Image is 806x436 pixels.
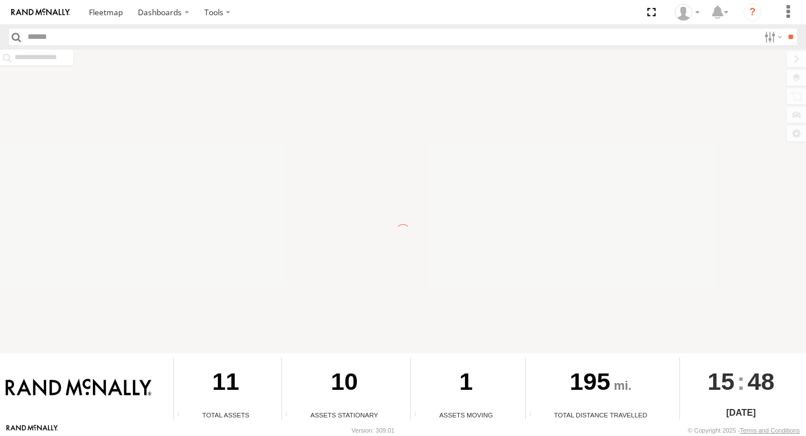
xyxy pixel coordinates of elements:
img: rand-logo.svg [11,8,70,16]
div: Version: 309.01 [352,427,395,434]
i: ? [744,3,762,21]
div: Valeo Dash [671,4,704,21]
div: [DATE] [680,406,802,420]
div: © Copyright 2025 - [688,427,800,434]
div: Total Assets [174,410,277,420]
div: Total number of assets current in transit. [411,411,428,420]
div: Total Distance Travelled [526,410,675,420]
div: Assets Moving [411,410,521,420]
span: 48 [747,357,774,406]
span: 15 [708,357,735,406]
a: Visit our Website [6,425,58,436]
div: 10 [282,357,406,410]
img: Rand McNally [6,379,151,398]
div: 1 [411,357,521,410]
a: Terms and Conditions [740,427,800,434]
div: Assets Stationary [282,410,406,420]
div: 195 [526,357,675,410]
div: Total number of assets current stationary. [282,411,299,420]
div: 11 [174,357,277,410]
div: Total distance travelled by all assets within specified date range and applied filters [526,411,543,420]
div: : [680,357,802,406]
div: Total number of Enabled Assets [174,411,191,420]
label: Search Filter Options [760,29,784,45]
